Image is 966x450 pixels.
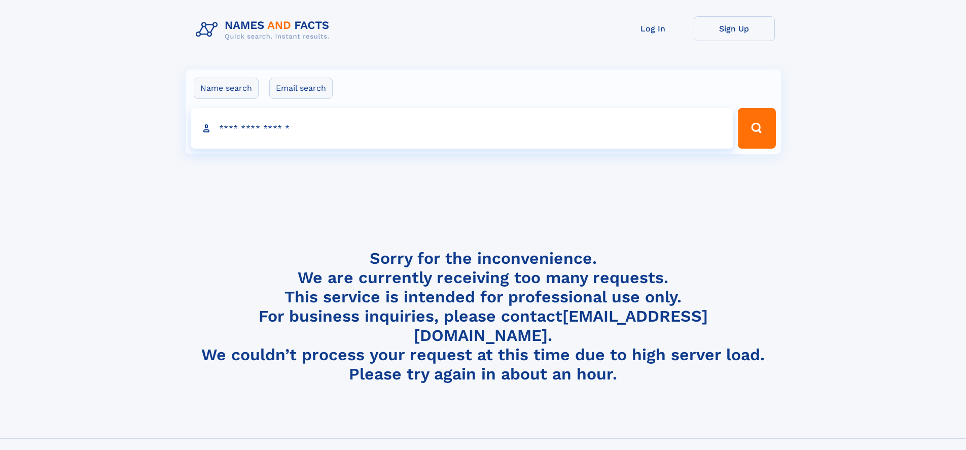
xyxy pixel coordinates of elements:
[192,249,775,384] h4: Sorry for the inconvenience. We are currently receiving too many requests. This service is intend...
[269,78,333,99] label: Email search
[738,108,775,149] button: Search Button
[192,16,338,44] img: Logo Names and Facts
[194,78,259,99] label: Name search
[414,306,708,345] a: [EMAIL_ADDRESS][DOMAIN_NAME]
[694,16,775,41] a: Sign Up
[613,16,694,41] a: Log In
[191,108,734,149] input: search input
